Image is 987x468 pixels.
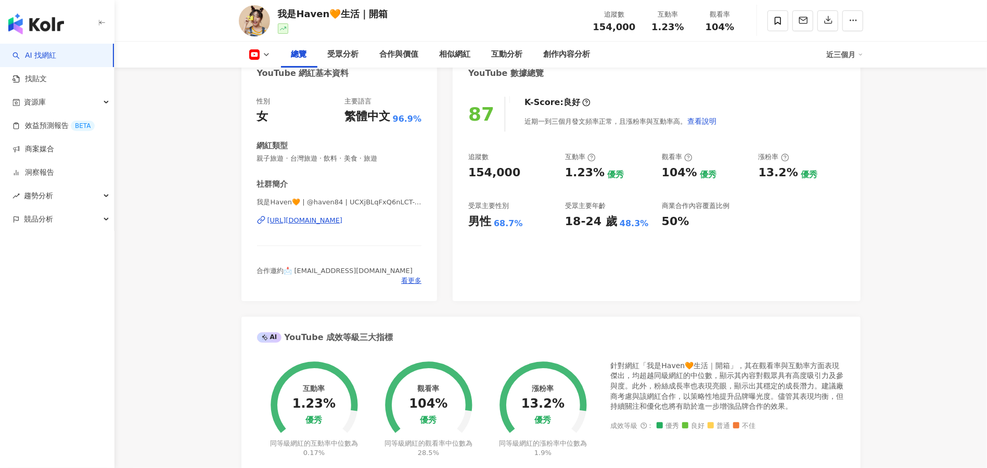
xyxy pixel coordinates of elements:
div: 成效等級 ： [611,422,845,430]
div: 觀看率 [662,152,693,162]
span: 查看說明 [687,117,716,125]
div: 優秀 [700,169,716,180]
span: 我是Haven🧡 | @haven84 | UCXjBLqFxQ6nLCT-VplNqrEA [257,198,422,207]
div: 女 [257,109,268,125]
div: 漲粉率 [532,384,554,393]
div: 我是Haven🧡生活｜開箱 [278,7,388,20]
span: rise [12,192,20,200]
span: 普通 [708,422,730,430]
div: 相似網紅 [440,48,471,61]
span: 合作邀約📩 [EMAIL_ADDRESS][DOMAIN_NAME] [257,267,413,275]
div: 154,000 [468,165,520,181]
div: 受眾主要性別 [468,201,509,211]
div: 追蹤數 [593,9,636,20]
div: 觀看率 [418,384,440,393]
div: 總覽 [291,48,307,61]
span: 不佳 [733,422,756,430]
div: 同等級網紅的互動率中位數為 [268,439,360,458]
div: 互動率 [303,384,325,393]
span: 1.9% [534,449,552,457]
span: 趨勢分析 [24,184,53,207]
div: 男性 [468,214,491,230]
img: logo [8,14,64,34]
a: 洞察報告 [12,167,54,178]
div: 性別 [257,97,271,106]
div: 近期一到三個月發文頻率正常，且漲粉率與互動率高。 [524,111,717,132]
div: 87 [468,103,494,125]
div: 互動率 [648,9,688,20]
a: 效益預測報告BETA [12,121,95,131]
div: 漲粉率 [759,152,789,162]
a: [URL][DOMAIN_NAME] [257,216,422,225]
div: 優秀 [801,169,817,180]
div: 良好 [563,97,580,108]
span: 優秀 [657,422,680,430]
span: 1.23% [651,22,684,32]
div: 104% [409,397,447,411]
div: 互動分析 [492,48,523,61]
div: 近三個月 [827,46,863,63]
button: 查看說明 [687,111,717,132]
div: 18-24 歲 [565,214,617,230]
div: 優秀 [305,415,322,425]
div: 觀看率 [700,9,740,20]
div: 互動率 [565,152,596,162]
div: 受眾分析 [328,48,359,61]
div: 1.23% [292,397,336,411]
div: AI [257,332,282,343]
div: K-Score : [524,97,591,108]
div: 針對網紅「我是Haven🧡生活｜開箱」，其在觀看率與互動率方面表現傑出，均超越同級網紅的中位數，顯示其內容對觀眾具有高度吸引力及參與度。此外，粉絲成長率也表現亮眼，顯示出其穩定的成長潛力。建議廠... [611,361,845,412]
span: 28.5% [418,449,439,457]
span: 104% [706,22,735,32]
div: 同等級網紅的漲粉率中位數為 [497,439,588,458]
div: YouTube 成效等級三大指標 [257,332,393,343]
div: 48.3% [620,218,649,229]
div: 繁體中文 [344,109,390,125]
div: 社群簡介 [257,179,288,190]
span: 154,000 [593,21,636,32]
span: 0.17% [303,449,325,457]
div: 合作與價值 [380,48,419,61]
span: 看更多 [401,276,421,285]
span: 96.9% [393,113,422,125]
div: 優秀 [607,169,624,180]
span: 良好 [682,422,705,430]
div: 創作內容分析 [544,48,591,61]
div: 13.2% [759,165,798,181]
span: 資源庫 [24,90,46,114]
div: 1.23% [565,165,605,181]
img: KOL Avatar [239,5,270,36]
div: 104% [662,165,697,181]
span: 親子旅遊 · 台灣旅遊 · 飲料 · 美食 · 旅遊 [257,154,422,163]
a: searchAI 找網紅 [12,50,56,61]
div: [URL][DOMAIN_NAME] [267,216,343,225]
div: 68.7% [494,218,523,229]
div: YouTube 數據總覽 [468,68,544,79]
div: YouTube 網紅基本資料 [257,68,349,79]
div: 13.2% [521,397,565,411]
div: 同等級網紅的觀看率中位數為 [383,439,474,458]
div: 受眾主要年齡 [565,201,606,211]
div: 網紅類型 [257,140,288,151]
div: 優秀 [534,415,551,425]
div: 追蹤數 [468,152,489,162]
div: 50% [662,214,689,230]
div: 優秀 [420,415,437,425]
div: 主要語言 [344,97,371,106]
span: 競品分析 [24,207,53,231]
div: 商業合作內容覆蓋比例 [662,201,729,211]
a: 找貼文 [12,74,47,84]
a: 商案媒合 [12,144,54,154]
